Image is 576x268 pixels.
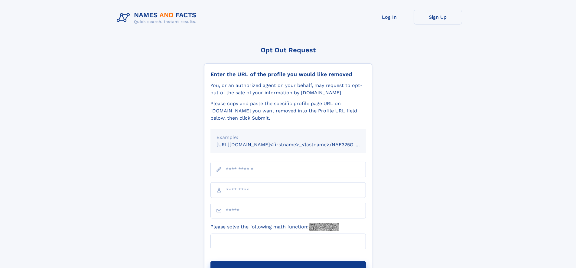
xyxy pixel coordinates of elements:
[210,100,366,122] div: Please copy and paste the specific profile page URL on [DOMAIN_NAME] you want removed into the Pr...
[210,223,339,231] label: Please solve the following math function:
[365,10,414,24] a: Log In
[210,71,366,78] div: Enter the URL of the profile you would like removed
[414,10,462,24] a: Sign Up
[216,142,377,147] small: [URL][DOMAIN_NAME]<firstname>_<lastname>/NAF325G-xxxxxxxx
[204,46,372,54] div: Opt Out Request
[216,134,360,141] div: Example:
[210,82,366,96] div: You, or an authorized agent on your behalf, may request to opt-out of the sale of your informatio...
[114,10,201,26] img: Logo Names and Facts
